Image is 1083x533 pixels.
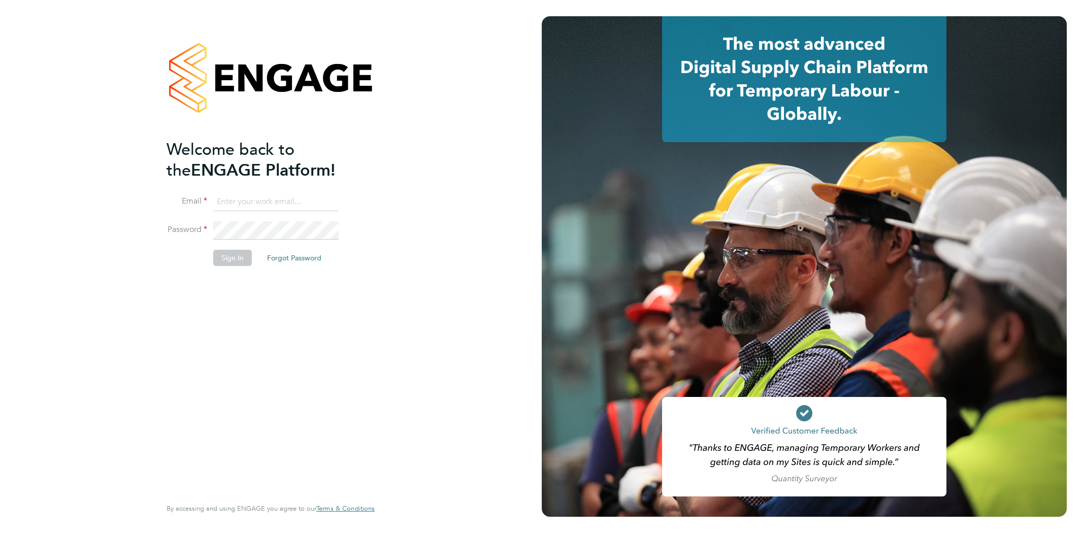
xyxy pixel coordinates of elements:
[213,193,339,211] input: Enter your work email...
[167,224,207,235] label: Password
[316,505,375,513] a: Terms & Conditions
[213,250,252,266] button: Sign In
[167,140,294,180] span: Welcome back to the
[167,139,365,181] h2: ENGAGE Platform!
[316,504,375,513] span: Terms & Conditions
[167,196,207,207] label: Email
[167,504,375,513] span: By accessing and using ENGAGE you agree to our
[259,250,330,266] button: Forgot Password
